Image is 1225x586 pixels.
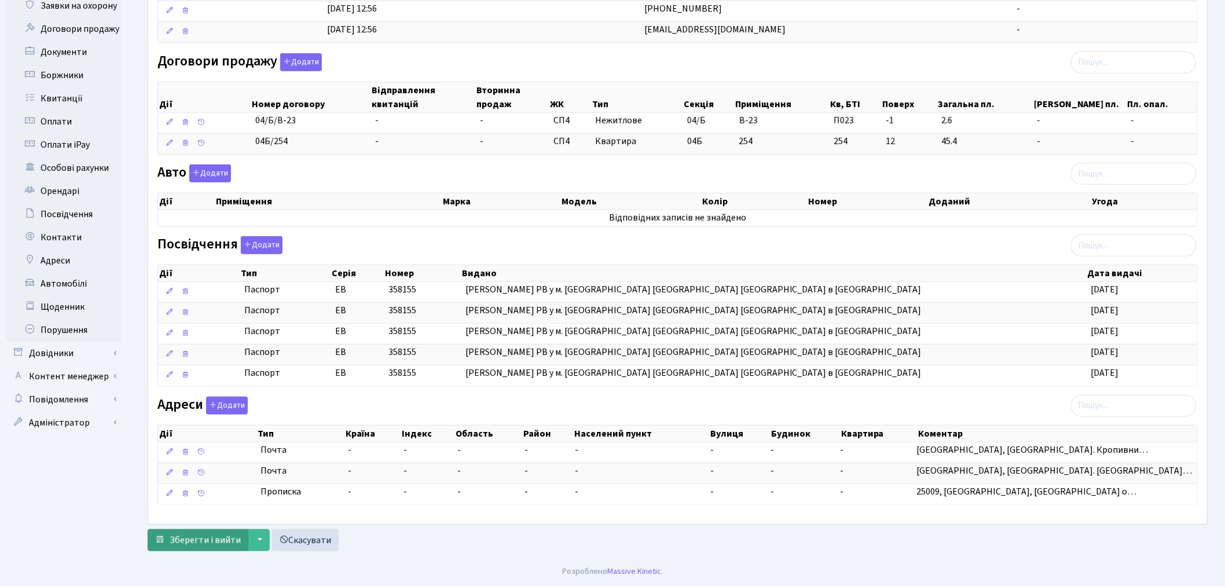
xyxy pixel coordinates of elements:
[834,135,876,148] span: 254
[157,236,283,254] label: Посвідчення
[465,304,922,317] span: [PERSON_NAME] РВ у м. [GEOGRAPHIC_DATA] [GEOGRAPHIC_DATA] [GEOGRAPHIC_DATA] в [GEOGRAPHIC_DATA]
[807,193,927,210] th: Номер
[335,346,346,358] span: ЕВ
[834,114,876,127] span: П023
[1071,395,1197,417] input: Пошук...
[886,114,932,127] span: -1
[575,485,579,498] span: -
[244,325,326,338] span: Паспорт
[457,464,461,477] span: -
[917,464,1193,477] span: [GEOGRAPHIC_DATA], [GEOGRAPHIC_DATA]. [GEOGRAPHIC_DATA]…
[739,135,753,148] span: 254
[158,265,240,281] th: Дії
[465,325,922,338] span: [PERSON_NAME] РВ у м. [GEOGRAPHIC_DATA] [GEOGRAPHIC_DATA] [GEOGRAPHIC_DATA] в [GEOGRAPHIC_DATA]
[158,82,251,112] th: Дії
[1131,114,1193,127] span: -
[886,135,932,148] span: 12
[1091,346,1118,358] span: [DATE]
[937,82,1033,112] th: Загальна пл.
[1091,193,1197,210] th: Угода
[525,485,528,498] span: -
[6,388,122,411] a: Повідомлення
[6,203,122,226] a: Посвідчення
[461,265,1087,281] th: Видано
[840,426,917,442] th: Квартира
[6,156,122,180] a: Особові рахунки
[771,464,774,477] span: -
[1091,283,1118,296] span: [DATE]
[158,426,256,442] th: Дії
[596,114,678,127] span: Нежитлове
[596,135,678,148] span: Квартира
[388,325,416,338] span: 358155
[881,82,937,112] th: Поверх
[6,110,122,133] a: Оплати
[1037,114,1122,127] span: -
[1033,82,1127,112] th: [PERSON_NAME] пл.
[1071,235,1197,257] input: Пошук...
[206,397,248,415] button: Адреси
[6,180,122,203] a: Орендарі
[335,367,346,379] span: ЕВ
[6,295,122,318] a: Щоденник
[607,565,661,577] a: Massive Kinetic
[553,135,586,148] span: СП4
[6,226,122,249] a: Контакти
[645,2,722,15] span: [PHONE_NUMBER]
[327,2,377,15] span: [DATE] 12:56
[404,464,407,477] span: -
[272,529,339,551] a: Скасувати
[255,114,296,127] span: 04/Б/В-23
[261,444,287,457] span: Почта
[573,426,709,442] th: Населений пункт
[388,304,416,317] span: 358155
[240,265,331,281] th: Тип
[480,114,483,127] span: -
[553,114,586,127] span: СП4
[709,426,770,442] th: Вулиця
[345,426,401,442] th: Країна
[388,346,416,358] span: 358155
[457,485,461,498] span: -
[771,444,774,456] span: -
[244,367,326,380] span: Паспорт
[241,236,283,254] button: Посвідчення
[404,485,407,498] span: -
[375,135,379,148] span: -
[591,82,683,112] th: Тип
[261,485,301,499] span: Прописка
[6,133,122,156] a: Оплати iPay
[525,464,528,477] span: -
[927,193,1091,210] th: Доданий
[327,23,377,36] span: [DATE] 12:56
[562,565,663,578] div: Розроблено .
[917,485,1137,498] span: 25009, [GEOGRAPHIC_DATA], [GEOGRAPHIC_DATA] о…
[335,304,346,317] span: ЕВ
[6,64,122,87] a: Боржники
[465,367,922,379] span: [PERSON_NAME] РВ у м. [GEOGRAPHIC_DATA] [GEOGRAPHIC_DATA] [GEOGRAPHIC_DATA] в [GEOGRAPHIC_DATA]
[6,365,122,388] a: Контент менеджер
[687,114,706,127] span: 04/Б
[560,193,701,210] th: Модель
[215,193,442,210] th: Приміщення
[404,444,407,456] span: -
[476,82,549,112] th: Вторинна продаж
[735,82,830,112] th: Приміщення
[840,464,843,477] span: -
[157,397,248,415] label: Адреси
[683,82,735,112] th: Секція
[6,411,122,434] a: Адміністратор
[1017,2,1020,15] span: -
[335,283,346,296] span: ЕВ
[277,51,322,71] a: Додати
[280,53,322,71] button: Договори продажу
[840,444,843,456] span: -
[331,265,384,281] th: Серія
[384,265,461,281] th: Номер
[6,272,122,295] a: Автомобілі
[739,114,758,127] span: В-23
[465,346,922,358] span: [PERSON_NAME] РВ у м. [GEOGRAPHIC_DATA] [GEOGRAPHIC_DATA] [GEOGRAPHIC_DATA] в [GEOGRAPHIC_DATA]
[189,164,231,182] button: Авто
[256,426,344,442] th: Тип
[348,485,394,499] span: -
